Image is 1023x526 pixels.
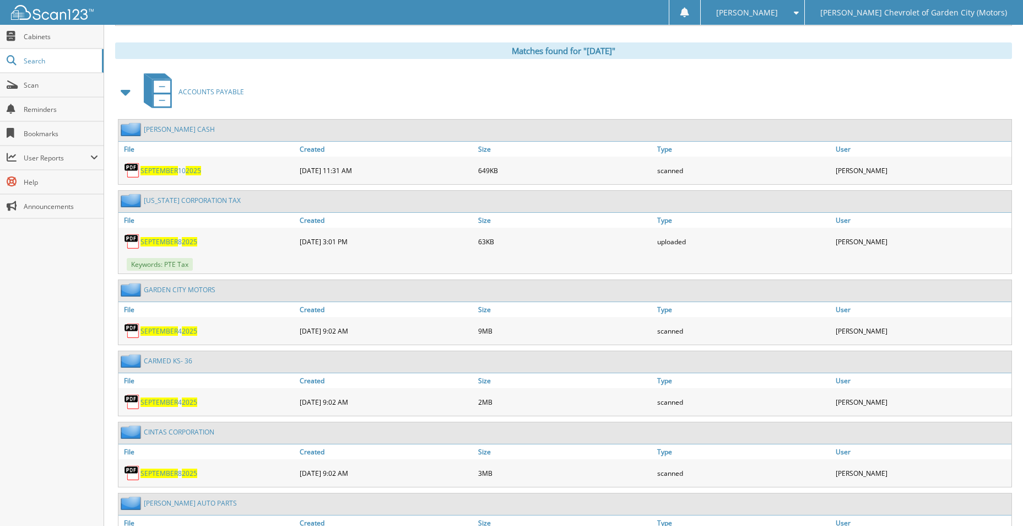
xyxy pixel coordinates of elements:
[297,462,475,484] div: [DATE] 9:02 AM
[833,142,1011,157] a: User
[654,302,833,317] a: Type
[178,87,244,96] span: ACCOUNTS PAYABLE
[121,496,144,510] img: folder2.png
[475,159,654,181] div: 649KB
[127,258,193,271] span: Keywords: PTE Tax
[118,142,297,157] a: File
[11,5,94,20] img: scan123-logo-white.svg
[475,230,654,253] div: 63KB
[24,105,98,114] span: Reminders
[124,465,140,481] img: PDF.png
[654,444,833,459] a: Type
[118,444,297,459] a: File
[144,125,215,134] a: [PERSON_NAME] CASH
[297,159,475,181] div: [DATE] 11:31 AM
[144,356,192,366] a: CARMED KS- 36
[140,469,178,478] span: SEPTEMBER
[124,233,140,250] img: PDF.png
[24,202,98,211] span: Announcements
[144,498,237,508] a: [PERSON_NAME] AUTO PARTS
[24,129,98,138] span: Bookmarks
[140,237,197,246] a: SEPTEMBER82025
[140,326,178,336] span: SEPTEMBER
[140,326,197,336] a: SEPTEMBER42025
[654,159,833,181] div: scanned
[24,153,90,163] span: User Reports
[833,444,1011,459] a: User
[121,354,144,368] img: folder2.png
[144,285,215,294] a: GARDEN CITY MOTORS
[297,142,475,157] a: Created
[475,302,654,317] a: Size
[144,196,241,205] a: [US_STATE] CORPORATION TAX
[654,373,833,388] a: Type
[833,391,1011,413] div: [PERSON_NAME]
[833,230,1011,253] div: [PERSON_NAME]
[140,469,197,478] a: SEPTEMBER82025
[654,142,833,157] a: Type
[24,178,98,187] span: Help
[115,42,1012,59] div: Matches found for "[DATE]"
[654,391,833,413] div: scanned
[186,166,201,175] span: 2025
[121,283,144,297] img: folder2.png
[833,373,1011,388] a: User
[297,320,475,342] div: [DATE] 9:02 AM
[182,398,197,407] span: 2025
[24,56,96,66] span: Search
[124,323,140,339] img: PDF.png
[820,9,1007,16] span: [PERSON_NAME] Chevrolet of Garden City (Motors)
[475,373,654,388] a: Size
[654,462,833,484] div: scanned
[144,427,214,437] a: CINTAS CORPORATION
[140,398,197,407] a: SEPTEMBER42025
[140,237,178,246] span: SEPTEMBER
[968,473,1023,526] iframe: Chat Widget
[118,373,297,388] a: File
[475,213,654,228] a: Size
[297,230,475,253] div: [DATE] 3:01 PM
[654,320,833,342] div: scanned
[24,32,98,41] span: Cabinets
[121,194,144,207] img: folder2.png
[654,230,833,253] div: uploaded
[475,444,654,459] a: Size
[654,213,833,228] a: Type
[182,469,197,478] span: 2025
[121,122,144,136] img: folder2.png
[124,394,140,410] img: PDF.png
[140,398,178,407] span: SEPTEMBER
[475,462,654,484] div: 3MB
[297,213,475,228] a: Created
[833,302,1011,317] a: User
[475,320,654,342] div: 9MB
[833,462,1011,484] div: [PERSON_NAME]
[716,9,778,16] span: [PERSON_NAME]
[475,391,654,413] div: 2MB
[297,373,475,388] a: Created
[124,162,140,179] img: PDF.png
[833,159,1011,181] div: [PERSON_NAME]
[24,80,98,90] span: Scan
[297,444,475,459] a: Created
[137,70,244,114] a: ACCOUNTS PAYABLE
[140,166,178,175] span: SEPTEMBER
[833,320,1011,342] div: [PERSON_NAME]
[118,302,297,317] a: File
[475,142,654,157] a: Size
[118,213,297,228] a: File
[140,166,201,175] a: SEPTEMBER102025
[297,302,475,317] a: Created
[182,326,197,336] span: 2025
[182,237,197,246] span: 2025
[121,425,144,439] img: folder2.png
[297,391,475,413] div: [DATE] 9:02 AM
[833,213,1011,228] a: User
